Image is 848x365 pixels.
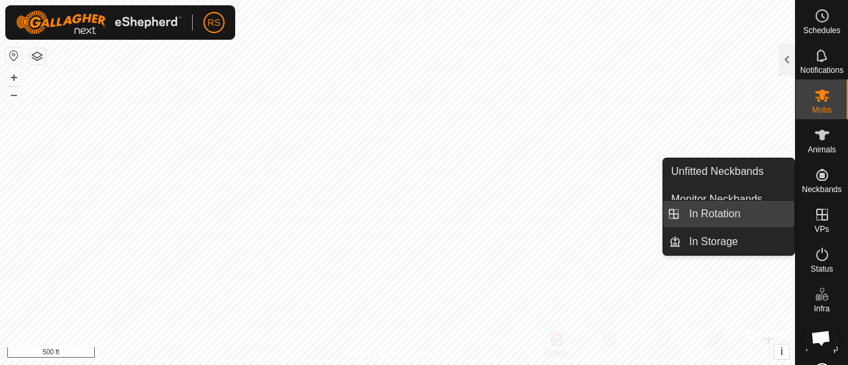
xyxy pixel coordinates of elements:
[345,348,395,360] a: Privacy Policy
[810,265,833,273] span: Status
[800,66,843,74] span: Notifications
[812,106,831,114] span: Mobs
[663,158,794,185] a: Unfitted Neckbands
[207,16,220,30] span: RS
[689,206,740,222] span: In Rotation
[663,229,794,255] li: In Storage
[411,348,450,360] a: Contact Us
[803,320,839,356] a: Open chat
[681,201,794,227] a: In Rotation
[689,234,738,250] span: In Storage
[29,48,45,64] button: Map Layers
[681,229,794,255] a: In Storage
[6,48,22,64] button: Reset Map
[803,26,840,34] span: Schedules
[16,11,182,34] img: Gallagher Logo
[6,87,22,103] button: –
[6,70,22,85] button: +
[780,346,783,357] span: i
[806,344,838,352] span: Heatmap
[802,185,841,193] span: Neckbands
[663,186,794,213] a: Monitor Neckbands
[671,164,764,180] span: Unfitted Neckbands
[774,344,789,359] button: i
[814,305,829,313] span: Infra
[808,146,836,154] span: Animals
[671,191,763,207] span: Monitor Neckbands
[663,201,794,227] li: In Rotation
[814,225,829,233] span: VPs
